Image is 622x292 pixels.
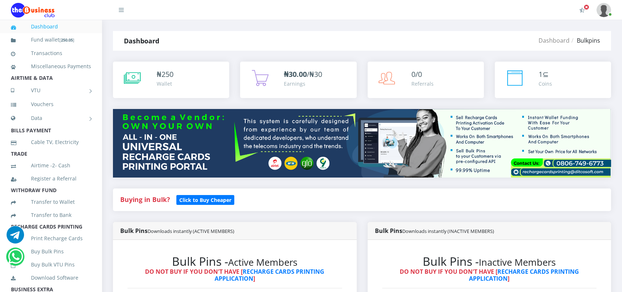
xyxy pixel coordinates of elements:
h2: Bulk Pins - [382,254,597,268]
strong: DO NOT BUY IF YOU DON'T HAVE [ ] [145,268,324,283]
span: 250 [161,69,173,79]
strong: DO NOT BUY IF YOU DON'T HAVE [ ] [400,268,579,283]
small: [ ] [59,37,74,43]
a: Miscellaneous Payments [11,58,91,75]
div: ⊆ [539,69,552,80]
div: ₦ [157,69,173,80]
img: User [596,3,611,17]
b: ₦30.00 [284,69,307,79]
div: Referrals [411,80,434,87]
i: Activate Your Membership [579,7,585,13]
small: Downloads instantly (ACTIVE MEMBERS) [148,228,234,234]
strong: Bulk Pins [375,227,494,235]
b: Click to Buy Cheaper [179,196,231,203]
a: Chat for support [8,253,23,265]
b: 250.05 [61,37,73,43]
a: RECHARGE CARDS PRINTING APPLICATION [215,268,325,283]
a: Print Recharge Cards [11,230,91,247]
strong: Buying in Bulk? [120,195,170,204]
strong: Dashboard [124,36,159,45]
a: Register a Referral [11,170,91,187]
small: Inactive Members [479,256,556,269]
a: Transfer to Bank [11,207,91,223]
a: Buy Bulk VTU Pins [11,256,91,273]
h2: Bulk Pins - [128,254,342,268]
small: Downloads instantly (INACTIVE MEMBERS) [402,228,494,234]
li: Bulkpins [570,36,600,45]
a: Dashboard [11,18,91,35]
small: Active Members [228,256,297,269]
span: 0/0 [411,69,422,79]
a: Buy Bulk Pins [11,243,91,260]
a: Vouchers [11,96,91,113]
div: Wallet [157,80,173,87]
a: Fund wallet[250.05] [11,31,91,48]
a: VTU [11,81,91,100]
span: 1 [539,69,543,79]
a: Download Software [11,269,91,286]
a: Airtime -2- Cash [11,157,91,174]
a: Chat for support [7,231,24,244]
a: Click to Buy Cheaper [176,195,234,204]
a: Data [11,109,91,127]
a: Cable TV, Electricity [11,134,91,151]
a: 0/0 Referrals [368,62,484,98]
div: Coins [539,80,552,87]
strong: Bulk Pins [120,227,234,235]
a: Transactions [11,45,91,62]
span: /₦30 [284,69,322,79]
a: Transfer to Wallet [11,194,91,210]
a: Dashboard [539,36,570,44]
a: ₦30.00/₦30 Earnings [240,62,356,98]
img: Logo [11,3,55,17]
div: Earnings [284,80,322,87]
img: multitenant_rcp.png [113,109,611,178]
span: Activate Your Membership [584,4,589,10]
a: ₦250 Wallet [113,62,229,98]
a: RECHARGE CARDS PRINTING APPLICATION [469,268,579,283]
